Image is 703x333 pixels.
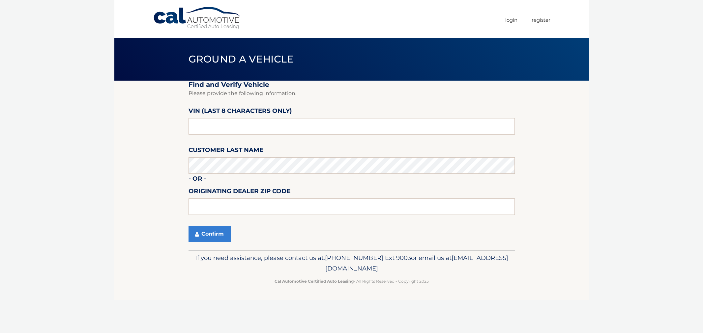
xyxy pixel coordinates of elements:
a: Cal Automotive [153,7,242,30]
h2: Find and Verify Vehicle [189,81,515,89]
span: Ground a Vehicle [189,53,294,65]
button: Confirm [189,226,231,242]
a: Login [505,14,517,25]
label: - or - [189,174,206,186]
p: Please provide the following information. [189,89,515,98]
label: Originating Dealer Zip Code [189,186,290,198]
strong: Cal Automotive Certified Auto Leasing [275,279,354,284]
p: - All Rights Reserved - Copyright 2025 [193,278,511,285]
label: Customer Last Name [189,145,263,157]
a: Register [532,14,550,25]
label: VIN (last 8 characters only) [189,106,292,118]
span: [PHONE_NUMBER] Ext 9003 [325,254,411,262]
p: If you need assistance, please contact us at: or email us at [193,253,511,274]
